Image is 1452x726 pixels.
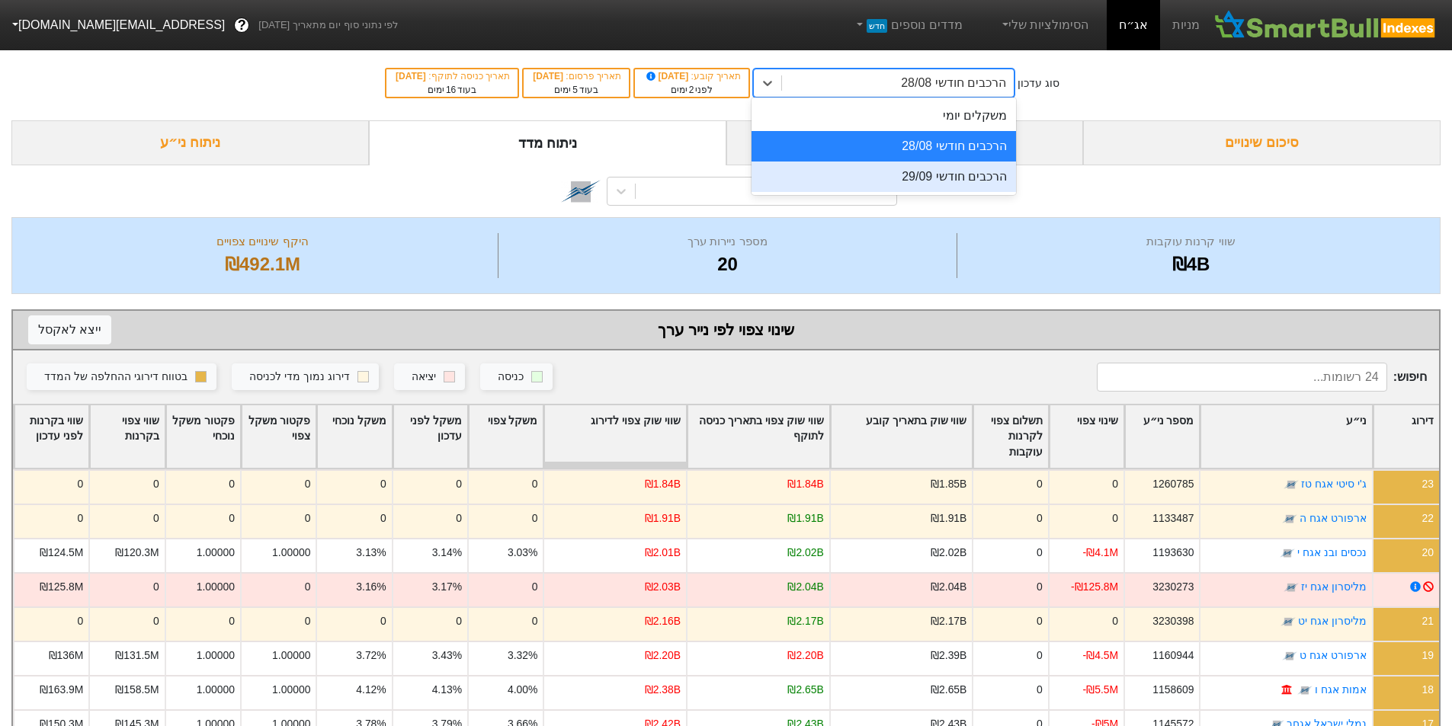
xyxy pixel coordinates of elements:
div: 20 [502,251,953,278]
div: 1.00000 [197,648,235,664]
button: בטווח דירוגי ההחלפה של המדד [27,363,216,391]
div: ביקושים והיצעים צפויים [726,120,1084,165]
div: Toggle SortBy [90,405,164,469]
div: 0 [229,510,235,526]
div: 0 [380,510,386,526]
div: 0 [153,476,159,492]
a: ארפורט אגח ט [1300,649,1367,661]
div: 3230273 [1152,579,1194,595]
span: חדש [867,19,887,33]
div: תאריך כניסה לתוקף : [394,69,510,83]
div: 0 [1037,545,1043,561]
button: כניסה [480,363,553,391]
img: SmartBull [1212,10,1440,40]
div: 0 [305,476,311,492]
div: ₪2.65B [787,682,823,698]
div: 1.00000 [272,682,310,698]
div: ₪2.16B [645,613,681,629]
div: 19 [1422,648,1434,664]
div: ₪1.85B [931,476,966,492]
div: ₪4B [961,251,1421,278]
div: Toggle SortBy [1125,405,1199,469]
div: 4.00% [508,682,537,698]
div: 1.00000 [272,648,310,664]
div: 21 [1422,613,1434,629]
div: ₪131.5M [115,648,159,664]
div: משקלים יומי [752,101,1016,131]
div: יציאה [412,369,436,385]
div: 3.32% [508,648,537,664]
div: שווי קרנות עוקבות [961,233,1421,251]
div: Toggle SortBy [166,405,240,469]
div: 0 [153,613,159,629]
div: 0 [1037,648,1043,664]
div: 0 [532,510,538,526]
input: 24 רשומות... [1097,363,1387,392]
div: ₪163.9M [40,682,83,698]
div: ניתוח ני״ע [11,120,369,165]
div: 3.13% [356,545,386,561]
div: 0 [1037,613,1043,629]
div: 0 [532,476,538,492]
a: אמות אגח ו [1315,683,1367,696]
div: 18 [1422,682,1434,698]
div: ₪120.3M [115,545,159,561]
span: 5 [572,85,578,95]
div: בטווח דירוגי ההחלפה של המדד [44,369,188,385]
div: דירוג נמוך מדי לכניסה [249,369,350,385]
div: מספר ניירות ערך [502,233,953,251]
button: דירוג נמוך מדי לכניסה [232,363,379,391]
a: מדדים נוספיםחדש [848,10,969,40]
div: סיכום שינויים [1083,120,1441,165]
img: tase link [1284,478,1299,493]
div: לפני ימים [643,83,741,97]
button: ייצא לאקסל [28,315,111,344]
div: 1260785 [1152,476,1194,492]
div: ₪1.91B [645,510,681,526]
div: 0 [380,613,386,629]
div: 3.17% [432,579,462,595]
div: הרכבים חודשי 28/08 [752,131,1016,162]
a: מליסרון אגח יט [1298,615,1367,627]
div: ₪1.84B [787,476,823,492]
div: 0 [1112,510,1118,526]
div: Toggle SortBy [242,405,316,469]
div: כניסה [498,369,524,385]
div: 20 [1422,545,1434,561]
span: 2 [689,85,694,95]
div: תאריך קובע : [643,69,741,83]
div: 0 [1112,476,1118,492]
div: 0 [78,510,84,526]
div: 3.72% [356,648,386,664]
div: Toggle SortBy [317,405,391,469]
div: ₪2.02B [787,545,823,561]
div: 22 [1422,510,1434,526]
span: חיפוש : [1097,363,1427,392]
div: 0 [153,510,159,526]
a: ג'י סיטי אגח טז [1301,478,1366,490]
div: 0 [305,579,311,595]
div: 0 [305,510,311,526]
div: -₪5.5M [1083,682,1119,698]
div: 4.13% [432,682,462,698]
div: 0 [229,476,235,492]
span: ? [238,15,246,36]
span: לפי נתוני סוף יום מתאריך [DATE] [258,18,398,33]
div: 0 [153,579,159,595]
div: 23 [1422,476,1434,492]
div: ₪2.38B [645,682,681,698]
div: 3230398 [1152,613,1194,629]
div: ₪2.20B [787,648,823,664]
div: ₪158.5M [115,682,159,698]
div: שינוי צפוי לפי נייר ערך [28,318,1424,341]
div: ₪124.5M [40,545,83,561]
a: נכסים ובנ אגח י [1297,546,1367,558]
div: 1.00000 [272,545,310,561]
div: Toggle SortBy [393,405,467,469]
div: 1.00000 [197,545,235,561]
button: יציאה [394,363,465,391]
div: 3.03% [508,545,537,561]
div: 0 [456,476,462,492]
div: ₪2.04B [931,579,966,595]
div: 0 [1112,613,1118,629]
